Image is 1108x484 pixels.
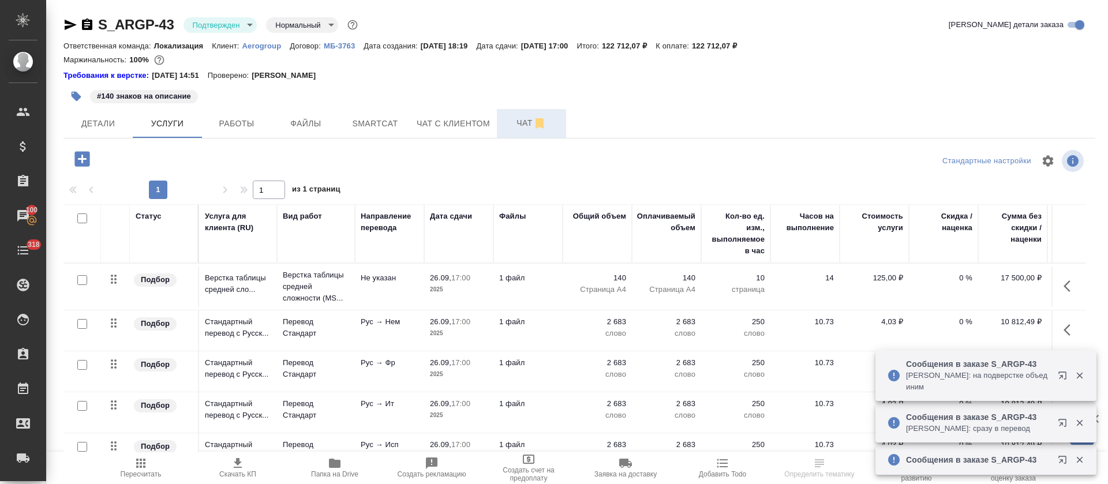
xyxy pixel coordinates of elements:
[906,454,1050,466] p: Сообщения в заказе S_ARGP-43
[707,316,765,328] p: 250
[290,42,324,50] p: Договор:
[212,42,242,50] p: Клиент:
[638,451,695,462] p: слово
[205,439,271,462] p: Стандартный перевод с Русск...
[573,211,626,222] div: Общий объем
[311,470,358,478] span: Папка на Drive
[1051,448,1079,476] button: Открыть в новой вкладке
[594,470,657,478] span: Заявка на доставку
[638,357,695,369] p: 2 683
[383,452,480,484] button: Создать рекламацию
[324,42,364,50] p: МБ-3763
[451,317,470,326] p: 17:00
[361,316,418,328] p: Рус → Нем
[906,411,1050,423] p: Сообщения в заказе S_ARGP-43
[361,439,418,451] p: Рус → Исп
[784,470,854,478] span: Определить тематику
[141,400,170,411] p: Подбор
[361,272,418,284] p: Не указан
[421,42,477,50] p: [DATE] 18:19
[1068,455,1091,465] button: Закрыть
[707,272,765,284] p: 10
[499,272,557,284] p: 1 файл
[776,211,834,234] div: Часов на выполнение
[707,451,765,462] p: слово
[205,211,271,234] div: Услуга для клиента (RU)
[1062,150,1086,172] span: Посмотреть информацию
[80,18,94,32] button: Скопировать ссылку
[770,392,840,433] td: 10.73
[141,441,170,452] p: Подбор
[430,410,488,421] p: 2025
[430,284,488,295] p: 2025
[272,20,324,30] button: Нормальный
[568,369,626,380] p: слово
[707,328,765,339] p: слово
[140,117,195,131] span: Услуги
[430,273,451,282] p: 26.09,
[283,398,349,421] p: Перевод Стандарт
[189,452,286,484] button: Скачать КП
[324,40,364,50] a: МБ-3763
[451,358,470,367] p: 17:00
[283,439,349,462] p: Перевод Стандарт
[283,269,349,304] p: Верстка таблицы средней сложности (MS...
[242,40,290,50] a: Aerogroup
[347,117,403,131] span: Smartcat
[638,398,695,410] p: 2 683
[707,410,765,421] p: слово
[771,452,868,484] button: Определить тематику
[21,239,47,250] span: 318
[361,398,418,410] p: Рус → Ит
[189,20,244,30] button: Подтвержден
[770,351,840,392] td: 10.73
[577,42,601,50] p: Итого:
[97,91,191,102] p: #140 знаков на описание
[906,370,1050,393] p: [PERSON_NAME]: на подверстке объединим
[638,369,695,380] p: слово
[845,316,903,328] p: 4,03 ₽
[430,399,451,408] p: 26.09,
[602,42,656,50] p: 122 712,07 ₽
[770,433,840,474] td: 10.73
[499,398,557,410] p: 1 файл
[1057,272,1084,300] button: Показать кнопки
[1051,411,1079,439] button: Открыть в новой вкладке
[129,55,152,64] p: 100%
[283,316,349,339] p: Перевод Стандарт
[154,42,212,50] p: Локализация
[3,236,43,265] a: 318
[417,117,490,131] span: Чат с клиентом
[1068,370,1091,381] button: Закрыть
[252,70,324,81] p: [PERSON_NAME]
[568,398,626,410] p: 2 683
[63,18,77,32] button: Скопировать ссылку для ЯМессенджера
[499,357,557,369] p: 1 файл
[430,211,472,222] div: Дата сдачи
[1034,147,1062,175] span: Настроить таблицу
[638,272,695,284] p: 140
[476,42,521,50] p: Дата сдачи:
[361,357,418,369] p: Рус → Фр
[205,398,271,421] p: Стандартный перевод с Русск...
[568,284,626,295] p: Страница А4
[638,410,695,421] p: слово
[1057,316,1084,344] button: Показать кнопки
[692,42,746,50] p: 122 712,07 ₽
[63,70,152,81] div: Нажми, чтобы открыть папку с инструкцией
[430,328,488,339] p: 2025
[568,451,626,462] p: слово
[430,358,451,367] p: 26.09,
[92,452,189,484] button: Пересчитать
[205,357,271,380] p: Стандартный перевод с Русск...
[868,452,965,484] button: Призвать менеджера по развитию
[209,117,264,131] span: Работы
[364,42,420,50] p: Дата создания:
[205,316,271,339] p: Стандартный перевод с Русск...
[707,211,765,257] div: Кол-во ед. изм., выполняемое в час
[638,284,695,295] p: Страница А4
[770,310,840,351] td: 10.73
[430,451,488,462] p: 2025
[949,19,1064,31] span: [PERSON_NAME] детали заказа
[699,470,746,478] span: Добавить Todo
